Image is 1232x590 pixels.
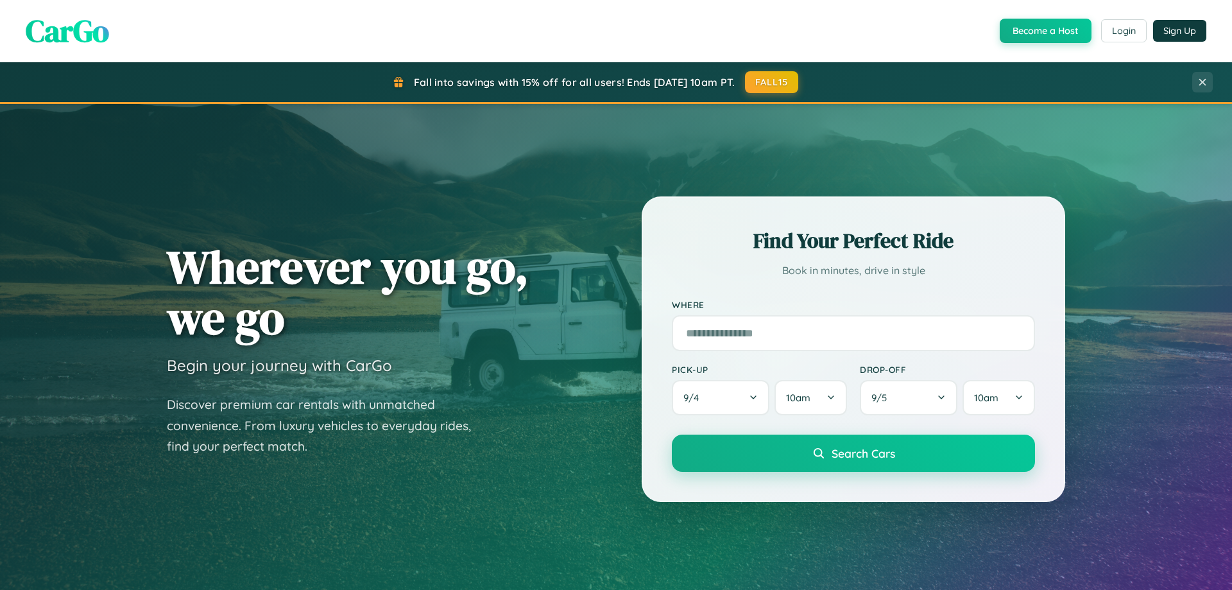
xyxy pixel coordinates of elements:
[683,392,705,404] span: 9 / 4
[1101,19,1147,42] button: Login
[167,241,529,343] h1: Wherever you go, we go
[672,261,1035,280] p: Book in minutes, drive in style
[786,392,810,404] span: 10am
[832,446,895,460] span: Search Cars
[963,380,1035,415] button: 10am
[672,227,1035,255] h2: Find Your Perfect Ride
[860,364,1035,375] label: Drop-off
[1153,20,1206,42] button: Sign Up
[167,394,488,457] p: Discover premium car rentals with unmatched convenience. From luxury vehicles to everyday rides, ...
[672,435,1035,472] button: Search Cars
[871,392,893,404] span: 9 / 5
[672,364,847,375] label: Pick-up
[672,380,769,415] button: 9/4
[745,71,799,93] button: FALL15
[672,299,1035,310] label: Where
[414,76,735,89] span: Fall into savings with 15% off for all users! Ends [DATE] 10am PT.
[774,380,847,415] button: 10am
[974,392,998,404] span: 10am
[167,356,392,375] h3: Begin your journey with CarGo
[1000,19,1091,43] button: Become a Host
[26,10,109,52] span: CarGo
[860,380,957,415] button: 9/5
